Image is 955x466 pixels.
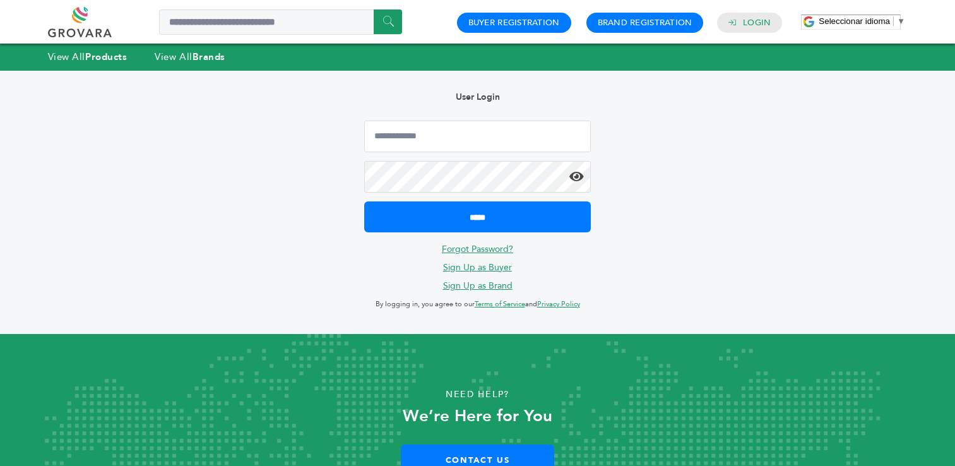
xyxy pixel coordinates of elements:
[155,51,225,63] a: View AllBrands
[85,51,127,63] strong: Products
[475,299,525,309] a: Terms of Service
[819,16,890,26] span: Seleccionar idioma
[442,243,513,255] a: Forgot Password?
[897,16,905,26] span: ▼
[364,297,590,312] p: By logging in, you agree to our and
[819,16,905,26] a: Seleccionar idioma​
[537,299,580,309] a: Privacy Policy
[893,16,894,26] span: ​
[159,9,402,35] input: Search a product or brand...
[48,51,128,63] a: View AllProducts
[743,17,771,28] a: Login
[456,91,500,103] b: User Login
[443,261,512,273] a: Sign Up as Buyer
[443,280,513,292] a: Sign Up as Brand
[193,51,225,63] strong: Brands
[48,385,908,404] p: Need Help?
[468,17,560,28] a: Buyer Registration
[364,161,590,193] input: Password
[364,121,590,152] input: Email Address
[598,17,692,28] a: Brand Registration
[403,405,552,427] strong: We’re Here for You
